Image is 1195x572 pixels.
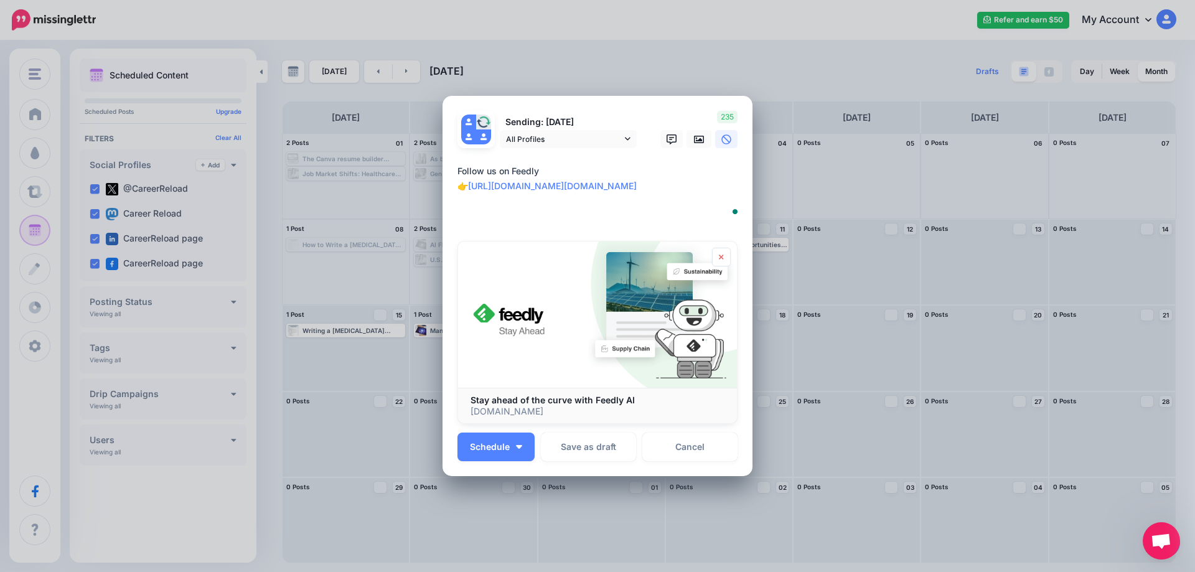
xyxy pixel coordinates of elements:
[500,130,637,148] a: All Profiles
[458,241,737,388] img: Stay ahead of the curve with Feedly AI
[476,129,491,144] img: user_default_image.png
[642,433,738,461] a: Cancel
[471,406,724,417] p: [DOMAIN_NAME]
[516,445,522,449] img: arrow-down-white.png
[461,115,476,129] img: user_default_image.png
[470,443,510,451] span: Schedule
[457,164,744,194] div: Follow us on Feedly 👉
[476,115,491,129] img: 294325650_939078050313248_9003369330653232731_n-bsa128223.jpg
[461,129,476,144] img: user_default_image.png
[457,164,744,223] textarea: To enrich screen reader interactions, please activate Accessibility in Grammarly extension settings
[506,133,622,146] span: All Profiles
[500,115,637,129] p: Sending: [DATE]
[457,433,535,461] button: Schedule
[471,395,635,405] b: Stay ahead of the curve with Feedly AI
[541,433,636,461] button: Save as draft
[717,111,738,123] span: 235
